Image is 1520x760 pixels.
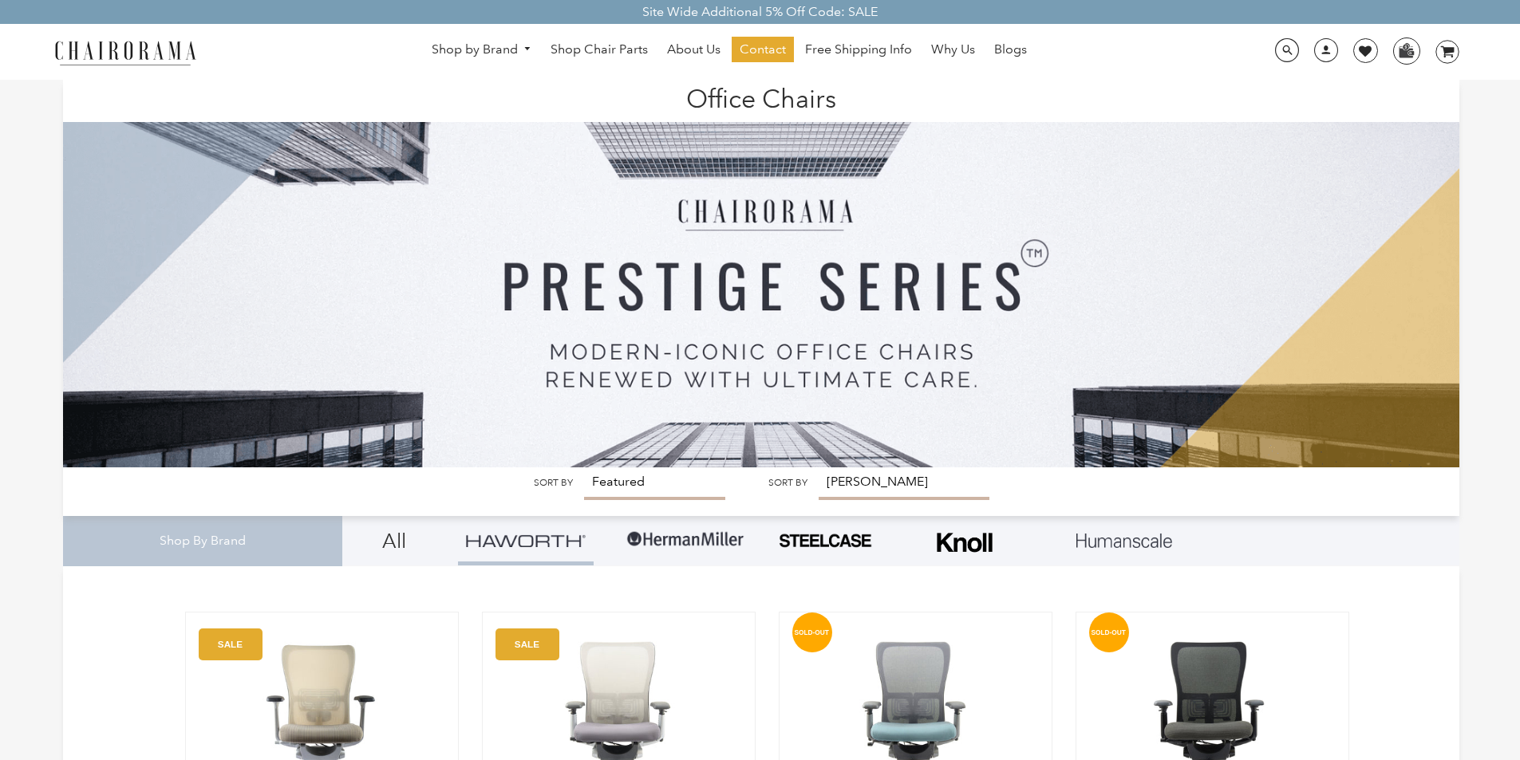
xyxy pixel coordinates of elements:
a: Shop by Brand [424,37,540,62]
img: PHOTO-2024-07-09-00-53-10-removebg-preview.png [777,532,873,549]
label: Sort by [534,477,573,489]
span: Shop Chair Parts [551,41,648,58]
span: About Us [667,41,721,58]
a: Blogs [986,37,1035,62]
img: WhatsApp_Image_2024-07-12_at_16.23.01.webp [1394,38,1419,62]
a: Free Shipping Info [797,37,920,62]
a: Why Us [923,37,983,62]
img: Office Chairs [63,80,1459,467]
a: About Us [659,37,728,62]
img: Group-1.png [626,516,745,564]
span: Free Shipping Info [805,41,912,58]
text: SOLD-OUT [794,628,828,636]
text: SOLD-OUT [1091,628,1126,636]
label: Sort by [768,477,807,489]
h1: Office Chairs [79,80,1443,114]
a: Shop Chair Parts [543,37,656,62]
span: Why Us [931,41,975,58]
text: SALE [218,639,243,649]
a: Contact [732,37,794,62]
img: Frame_4.png [933,522,997,563]
text: SALE [515,639,539,649]
span: Contact [740,41,786,58]
img: Layer_1_1.png [1076,534,1172,548]
span: Blogs [994,41,1027,58]
a: All [354,516,434,565]
div: Shop By Brand [63,516,342,566]
img: Group_4be16a4b-c81a-4a6e-a540-764d0a8faf6e.png [466,534,586,546]
img: chairorama [45,38,205,66]
nav: DesktopNavigation [273,37,1186,66]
